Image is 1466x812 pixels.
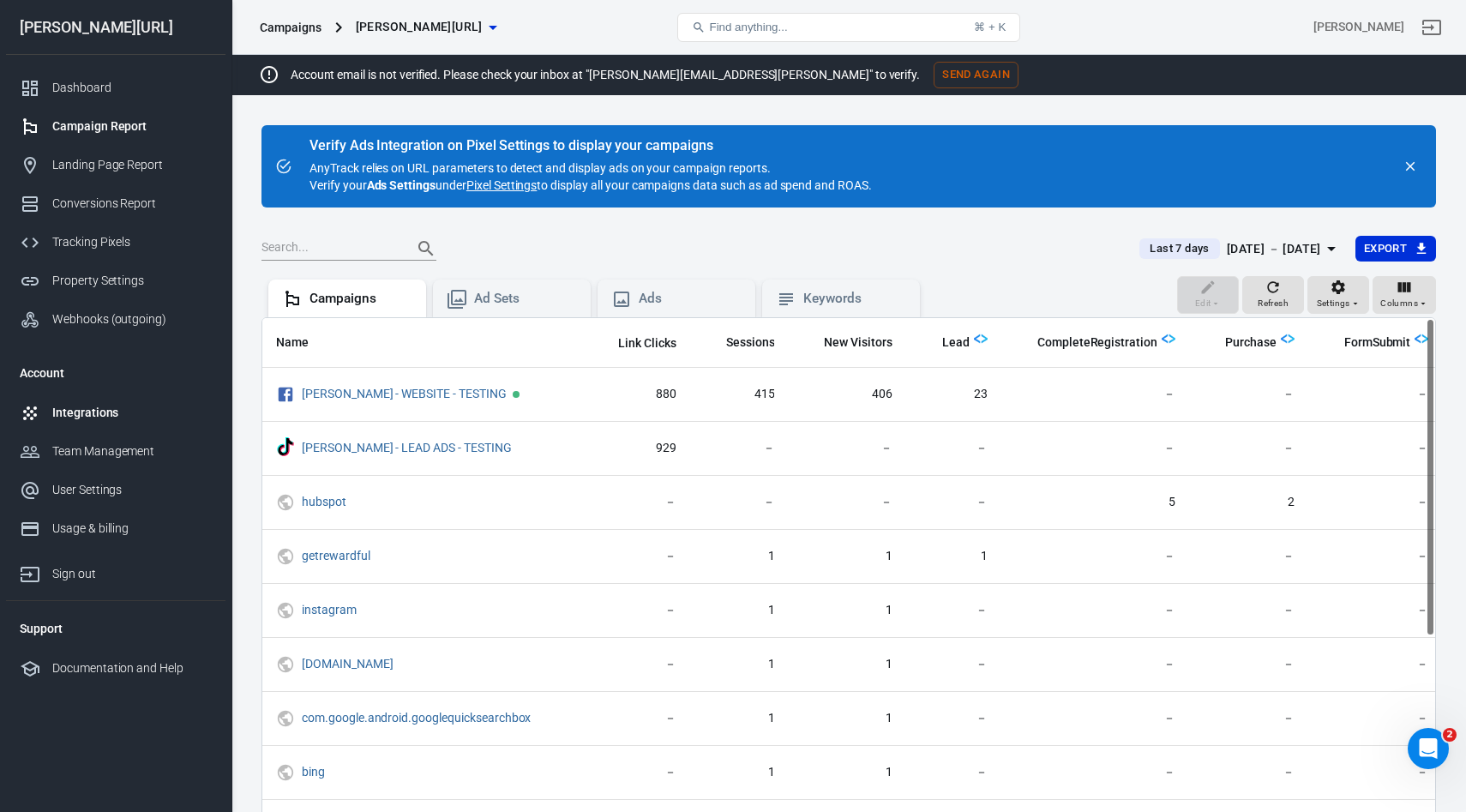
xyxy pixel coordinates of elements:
span: Last 7 days [1143,240,1216,257]
span: getrewardful [302,550,373,562]
a: Conversions Report [6,184,225,223]
button: Last 7 days[DATE] － [DATE] [1126,235,1355,263]
div: [PERSON_NAME][URL] [6,20,225,35]
span: － [920,656,988,673]
div: Campaigns [260,19,321,36]
span: － [1322,548,1429,565]
img: Logo [1281,332,1295,346]
span: 406 [802,386,892,403]
span: FormSubmit [1322,334,1411,352]
div: Ads [639,290,742,308]
div: Documentation and Help [52,659,212,677]
span: － [1322,494,1429,511]
strong: Ads Settings [367,178,436,192]
span: CompleteRegistration [1015,334,1157,352]
button: close [1398,154,1422,178]
div: TikTok Ads [276,437,295,459]
span: 2 [1443,728,1457,742]
button: Find anything...⌘ + K [677,13,1020,42]
span: － [1203,440,1295,457]
div: Property Settings [52,272,212,290]
span: FormSubmit [1344,334,1411,352]
span: － [1322,440,1429,457]
div: Landing Page Report [52,156,212,174]
img: Logo [974,332,988,346]
span: instagram [302,604,359,616]
span: 880 [596,386,676,403]
a: Campaign Report [6,107,225,146]
span: － [596,764,676,781]
span: Sessions [726,334,775,352]
span: Link Clicks [618,335,676,352]
span: Sessions [704,334,775,352]
span: － [596,548,676,565]
span: － [596,494,676,511]
span: － [1203,710,1295,727]
svg: UTM & Web Traffic [276,546,295,567]
div: Team Management [52,442,212,460]
span: － [596,602,676,619]
div: User Settings [52,481,212,499]
a: [DOMAIN_NAME] [302,657,393,671]
div: Conversions Report [52,195,212,213]
span: 1 [704,548,775,565]
span: New Visitors [802,334,892,352]
span: － [920,494,988,511]
span: － [802,440,892,457]
div: ⌘ + K [974,21,1006,33]
span: Lead [942,334,970,352]
a: Webhooks (outgoing) [6,300,225,339]
div: Tracking Pixels [52,233,212,251]
div: Dashboard [52,79,212,97]
span: 1 [704,764,775,781]
a: com.google.android.googlequicksearchbox [302,711,531,725]
a: Pixel Settings [466,177,537,194]
span: 1 [802,656,892,673]
span: － [802,494,892,511]
a: Property Settings [6,262,225,300]
a: bing [302,765,325,779]
span: － [1015,548,1175,565]
span: 1 [704,710,775,727]
span: － [704,440,775,457]
span: － [1322,710,1429,727]
span: － [1015,386,1175,403]
svg: UTM & Web Traffic [276,600,295,621]
span: － [920,602,988,619]
span: － [596,710,676,727]
button: Settings [1307,276,1369,314]
span: － [1203,548,1295,565]
span: Purchase [1203,334,1277,352]
span: 5 [1015,494,1175,511]
svg: UTM & Web Traffic [276,654,295,675]
span: 415 [704,386,775,403]
button: Search [406,228,447,269]
span: － [1322,386,1429,403]
span: hubspot [302,496,349,508]
span: 2 [1203,494,1295,511]
span: Purchase [1225,334,1277,352]
span: bing [302,766,327,778]
span: 1 [802,764,892,781]
span: － [1015,602,1175,619]
span: － [1015,656,1175,673]
span: 1 [920,548,988,565]
span: com.google.android.googlequicksearchbox [302,712,533,724]
svg: UTM & Web Traffic [276,492,295,513]
span: Refresh [1258,296,1289,311]
a: User Settings [6,471,225,509]
span: 1 [802,602,892,619]
div: Campaigns [309,290,412,308]
button: Columns [1373,276,1436,314]
a: [PERSON_NAME] - LEAD ADS - TESTING [302,441,512,454]
a: Landing Page Report [6,146,225,184]
a: Integrations [6,394,225,432]
svg: UTM & Web Traffic [276,708,295,729]
span: 929 [596,440,676,457]
span: － [1322,764,1429,781]
span: － [1322,656,1429,673]
p: Account email is not verified. Please check your inbox at "[PERSON_NAME][EMAIL_ADDRESS][PERSON_NA... [291,66,920,84]
a: Sign out [6,548,225,593]
span: － [1203,764,1295,781]
span: － [1203,656,1295,673]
